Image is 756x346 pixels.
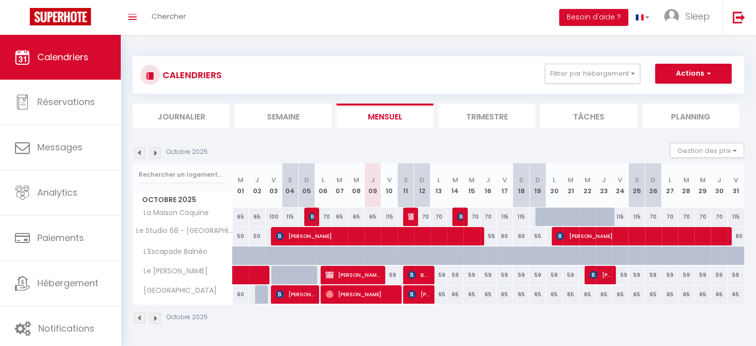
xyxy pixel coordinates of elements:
div: 65 [249,208,265,226]
button: Filtrer par hébergement [545,64,640,84]
p: Octobre 2025 [167,147,208,157]
span: Calendriers [37,51,88,63]
input: Rechercher un logement... [139,166,227,184]
span: [PERSON_NAME] [326,285,397,304]
abbr: M [568,175,574,185]
abbr: D [420,175,424,185]
span: [GEOGRAPHIC_DATA] [135,285,219,296]
div: 59 [694,266,711,284]
span: Le Studio 68 - [GEOGRAPHIC_DATA] - Sleep in [GEOGRAPHIC_DATA] [135,227,234,234]
div: 70 [463,208,480,226]
th: 24 [612,163,628,208]
abbr: D [535,175,540,185]
abbr: M [336,175,342,185]
div: 59 [628,266,645,284]
button: Besoin d'aide ? [559,9,628,26]
div: 115 [628,208,645,226]
abbr: D [651,175,656,185]
li: Semaine [235,104,332,128]
abbr: S [288,175,292,185]
abbr: J [717,175,721,185]
div: 65 [463,285,480,304]
div: 50 [249,227,265,245]
th: 09 [364,163,381,208]
div: 50 [233,227,249,245]
li: Mensuel [336,104,433,128]
div: 70 [645,208,662,226]
abbr: J [602,175,606,185]
div: 55 [480,227,497,245]
div: 59 [563,266,579,284]
th: 23 [595,163,612,208]
li: Trimestre [438,104,535,128]
th: 14 [447,163,463,208]
div: 70 [694,208,711,226]
abbr: S [634,175,639,185]
abbr: V [271,175,276,185]
div: 60 [728,227,744,245]
th: 08 [348,163,364,208]
img: ... [664,9,679,24]
div: 59 [662,266,678,284]
span: Octobre 2025 [133,193,232,207]
div: 59 [463,266,480,284]
div: 65 [480,285,497,304]
img: logout [733,11,745,23]
span: BC Eerhart [408,265,430,284]
div: 65 [546,285,562,304]
th: 29 [694,163,711,208]
th: 27 [662,163,678,208]
div: 70 [430,208,447,226]
abbr: V [734,175,738,185]
th: 18 [513,163,529,208]
span: [PERSON_NAME] [276,227,478,245]
div: 60 [233,285,249,304]
div: 65 [513,285,529,304]
span: Chercher [152,11,186,21]
span: Hébergement [37,277,98,289]
div: 59 [513,266,529,284]
th: 04 [282,163,298,208]
div: 65 [364,208,381,226]
p: Octobre 2025 [167,313,208,322]
div: 59 [728,266,744,284]
div: 115 [282,208,298,226]
abbr: M [452,175,458,185]
abbr: V [387,175,391,185]
span: Réservations [37,96,95,108]
span: Sleep [685,10,710,22]
abbr: J [486,175,490,185]
span: [PERSON_NAME] [408,207,414,226]
div: 60 [497,227,513,245]
abbr: J [371,175,375,185]
th: 02 [249,163,265,208]
div: 65 [645,285,662,304]
li: Planning [642,104,739,128]
div: 65 [628,285,645,304]
th: 07 [332,163,348,208]
div: 59 [480,266,497,284]
div: 65 [447,285,463,304]
abbr: S [519,175,523,185]
abbr: M [353,175,359,185]
th: 16 [480,163,497,208]
span: Le [PERSON_NAME] [135,266,210,277]
div: 100 [265,208,282,226]
div: 59 [430,266,447,284]
span: [PERSON_NAME] [326,265,380,284]
th: 03 [265,163,282,208]
div: 65 [348,208,364,226]
div: 65 [563,285,579,304]
div: 70 [480,208,497,226]
div: 115 [381,208,397,226]
abbr: M [700,175,706,185]
th: 11 [398,163,414,208]
abbr: M [683,175,689,185]
div: 65 [612,285,628,304]
th: 22 [579,163,595,208]
div: 65 [595,285,612,304]
div: 59 [497,266,513,284]
div: 70 [678,208,694,226]
abbr: L [553,175,556,185]
div: 115 [612,208,628,226]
